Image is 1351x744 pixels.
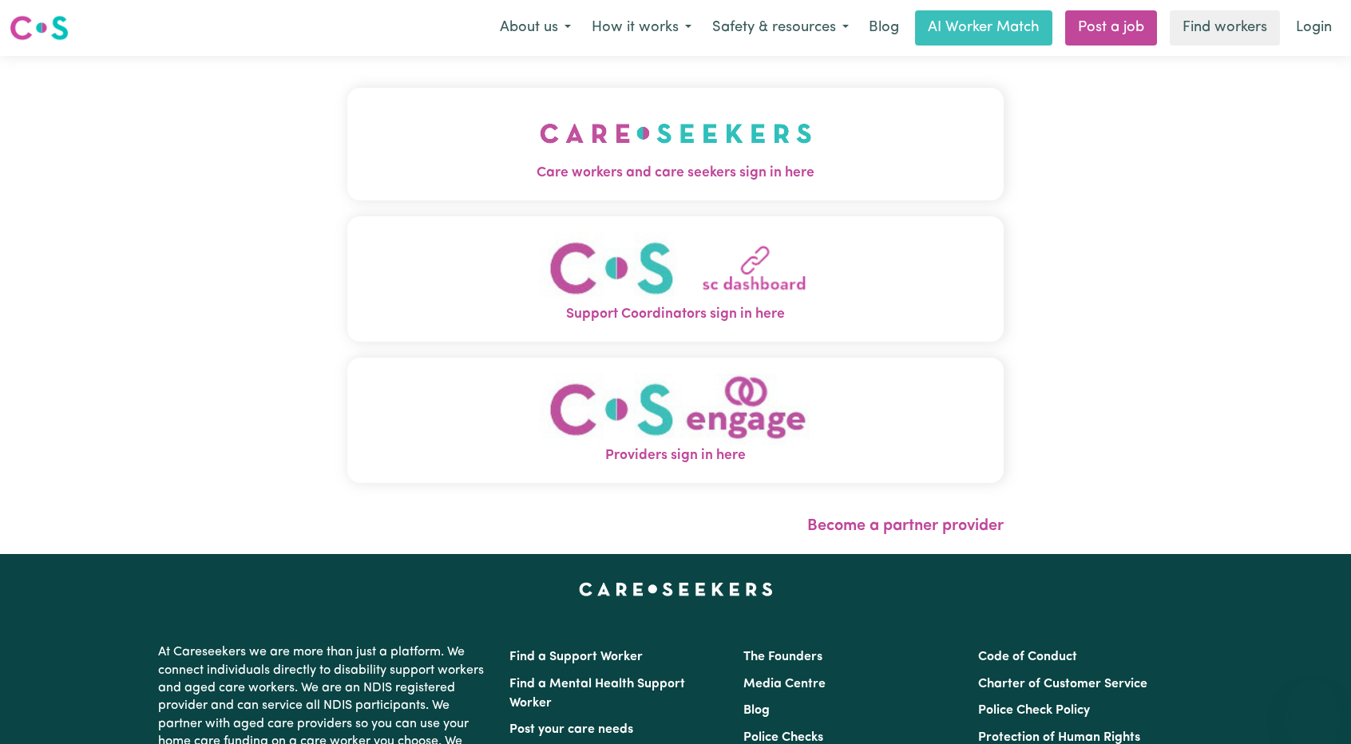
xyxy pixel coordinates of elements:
[509,651,643,663] a: Find a Support Worker
[978,704,1090,717] a: Police Check Policy
[743,731,823,744] a: Police Checks
[978,731,1140,744] a: Protection of Human Rights
[978,651,1077,663] a: Code of Conduct
[10,14,69,42] img: Careseekers logo
[579,583,773,596] a: Careseekers home page
[743,651,822,663] a: The Founders
[1170,10,1280,46] a: Find workers
[581,11,702,45] button: How it works
[1065,10,1157,46] a: Post a job
[1286,10,1341,46] a: Login
[347,304,1004,325] span: Support Coordinators sign in here
[347,216,1004,341] button: Support Coordinators sign in here
[743,704,770,717] a: Blog
[1287,680,1338,731] iframe: Button to launch messaging window
[807,518,1004,534] a: Become a partner provider
[489,11,581,45] button: About us
[347,88,1004,200] button: Care workers and care seekers sign in here
[743,678,826,691] a: Media Centre
[859,10,909,46] a: Blog
[915,10,1052,46] a: AI Worker Match
[978,678,1147,691] a: Charter of Customer Service
[10,10,69,46] a: Careseekers logo
[509,678,685,710] a: Find a Mental Health Support Worker
[347,445,1004,466] span: Providers sign in here
[702,11,859,45] button: Safety & resources
[347,163,1004,184] span: Care workers and care seekers sign in here
[509,723,633,736] a: Post your care needs
[347,357,1004,482] button: Providers sign in here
